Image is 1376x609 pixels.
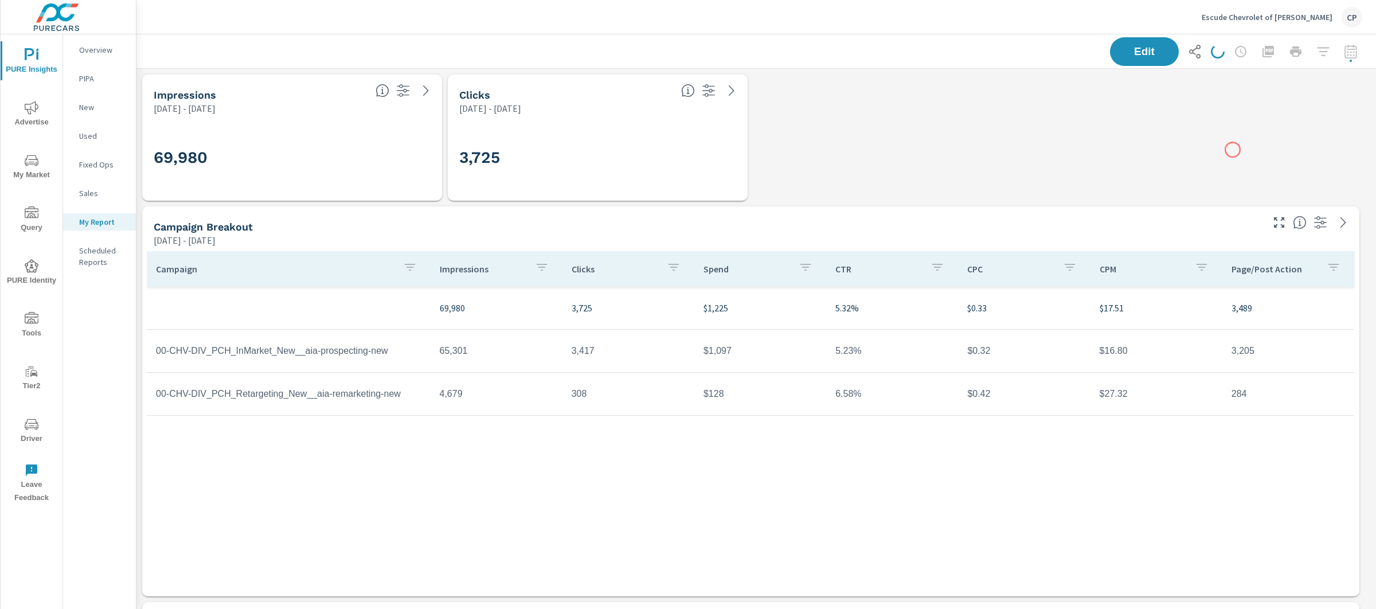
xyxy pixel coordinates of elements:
[154,89,216,101] h5: Impressions
[562,337,694,365] td: 3,417
[1229,110,1282,127] button: Apply
[4,365,59,393] span: Tier2
[1121,46,1167,57] span: Edit
[147,337,431,365] td: 00-CHV-DIV_PCH_InMarket_New__aia-prospecting-new
[826,380,958,408] td: 6.58%
[1232,263,1318,275] p: Page/Post Action
[63,213,136,231] div: My Report
[79,188,127,199] p: Sales
[722,81,741,100] a: See more details in report
[459,89,490,101] h5: Clicks
[572,263,658,275] p: Clicks
[4,463,59,505] span: Leave Feedback
[79,159,127,170] p: Fixed Ops
[1334,213,1352,232] a: See more details in report
[63,70,136,87] div: PIPA
[835,263,921,275] p: CTR
[79,44,127,56] p: Overview
[440,263,526,275] p: Impressions
[63,127,136,145] div: Used
[154,101,216,115] p: [DATE] - [DATE]
[63,41,136,58] div: Overview
[1237,115,1273,121] span: Apply
[967,301,1081,315] p: $0.33
[376,84,389,97] span: The number of times an ad was shown on your behalf.
[459,101,521,115] p: [DATE] - [DATE]
[79,101,127,113] p: New
[562,380,694,408] td: 308
[147,380,431,408] td: 00-CHV-DIV_PCH_Retargeting_New__aia-remarketing-new
[79,130,127,142] p: Used
[1110,37,1179,66] button: Edit
[1183,40,1206,63] button: Share Report
[958,337,1090,365] td: $0.32
[1090,380,1222,408] td: $27.32
[967,263,1053,275] p: CPC
[440,301,553,315] p: 69,980
[156,263,394,275] p: Campaign
[1228,96,1338,104] p: + Add comparison
[431,380,562,408] td: 4,679
[63,242,136,271] div: Scheduled Reports
[1270,213,1288,232] button: Make Fullscreen
[1293,115,1327,121] span: Cancel
[79,73,127,84] p: PIPA
[63,185,136,202] div: Sales
[4,154,59,182] span: My Market
[694,337,826,365] td: $1,097
[459,148,736,167] h3: 3,725
[1342,7,1362,28] div: CP
[1293,216,1307,229] span: This is a summary of Social performance results by campaign. Each column can be sorted.
[431,337,562,365] td: 65,301
[1100,301,1213,315] p: $17.51
[154,148,431,167] h3: 69,980
[63,99,136,116] div: New
[1222,337,1354,365] td: 3,205
[4,48,59,76] span: PURE Insights
[835,301,949,315] p: 5.32%
[4,417,59,446] span: Driver
[572,301,685,315] p: 3,725
[4,312,59,340] span: Tools
[4,101,59,129] span: Advertise
[958,380,1090,408] td: $0.42
[154,221,253,233] h5: Campaign Breakout
[79,245,127,268] p: Scheduled Reports
[1284,110,1336,126] button: Cancel
[1202,12,1332,22] p: Escude Chevrolet of [PERSON_NAME]
[1222,380,1354,408] td: 284
[681,84,695,97] span: The number of times an ad was clicked by a consumer.
[63,156,136,173] div: Fixed Ops
[1090,337,1222,365] td: $16.80
[1232,301,1345,315] p: 3,489
[154,233,216,247] p: [DATE] - [DATE]
[703,301,817,315] p: $1,225
[79,216,127,228] p: My Report
[703,263,789,275] p: Spend
[1,34,62,509] div: nav menu
[4,259,59,287] span: PURE Identity
[4,206,59,235] span: Query
[694,380,826,408] td: $128
[1100,263,1186,275] p: CPM
[417,81,435,100] a: See more details in report
[826,337,958,365] td: 5.23%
